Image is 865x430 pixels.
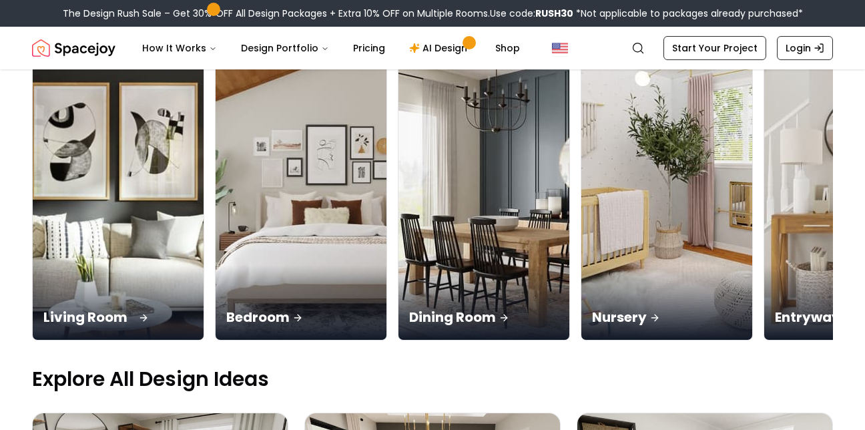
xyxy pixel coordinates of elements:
[573,7,803,20] span: *Not applicable to packages already purchased*
[398,35,482,61] a: AI Design
[63,7,803,20] div: The Design Rush Sale – Get 30% OFF All Design Packages + Extra 10% OFF on Multiple Rooms.
[398,38,569,340] img: Dining Room
[398,37,570,341] a: Dining RoomDining Room
[581,37,753,341] a: NurseryNursery
[663,36,766,60] a: Start Your Project
[216,38,386,340] img: Bedroom
[131,35,531,61] nav: Main
[592,308,742,327] p: Nursery
[29,31,208,348] img: Living Room
[32,35,115,61] img: Spacejoy Logo
[409,308,559,327] p: Dining Room
[342,35,396,61] a: Pricing
[32,367,833,391] p: Explore All Design Ideas
[32,37,204,341] a: Living RoomLiving Room
[581,38,752,340] img: Nursery
[131,35,228,61] button: How It Works
[215,37,387,341] a: BedroomBedroom
[226,308,376,327] p: Bedroom
[552,40,568,56] img: United States
[485,35,531,61] a: Shop
[32,35,115,61] a: Spacejoy
[777,36,833,60] a: Login
[43,308,193,327] p: Living Room
[230,35,340,61] button: Design Portfolio
[490,7,573,20] span: Use code:
[535,7,573,20] b: RUSH30
[32,27,833,69] nav: Global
